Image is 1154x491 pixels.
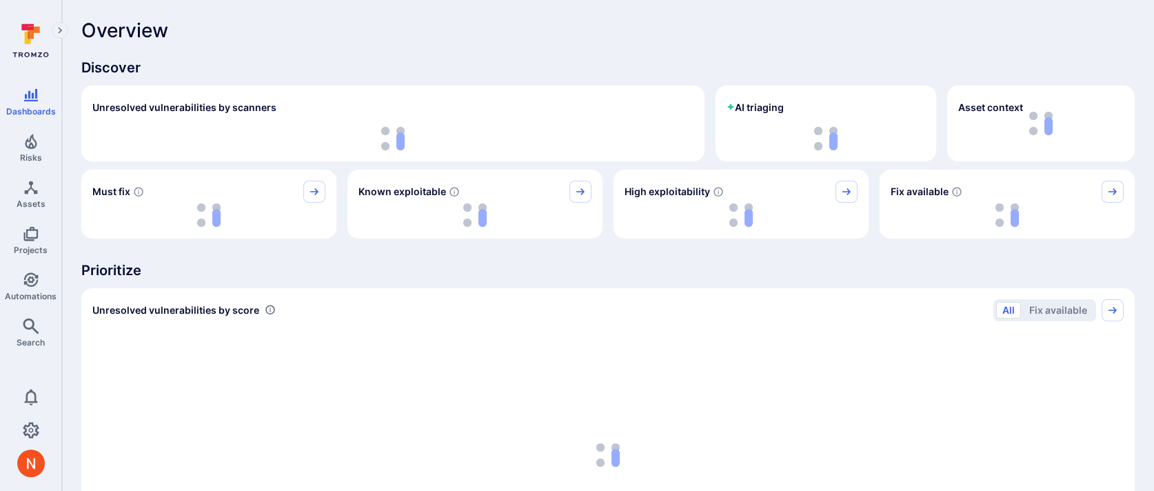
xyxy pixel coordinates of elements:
span: Fix available [891,185,949,199]
div: loading spinner [92,127,694,150]
span: Overview [81,19,168,41]
svg: Confirmed exploitable by KEV [449,186,460,197]
i: Expand navigation menu [55,25,65,37]
div: loading spinner [727,127,925,150]
span: Assets [17,199,45,209]
span: High exploitability [625,185,710,199]
button: Expand navigation menu [52,22,68,39]
div: High exploitability [614,170,869,239]
span: Unresolved vulnerabilities by score [92,303,259,317]
span: Automations [5,291,57,301]
div: Number of vulnerabilities in status 'Open' 'Triaged' and 'In process' grouped by score [265,303,276,317]
svg: Risk score >=40 , missed SLA [133,186,144,197]
svg: EPSS score ≥ 0.7 [713,186,724,197]
div: loading spinner [625,203,858,228]
img: Loading... [381,127,405,150]
div: Fix available [880,170,1135,239]
button: All [996,302,1021,319]
div: loading spinner [891,203,1124,228]
span: Projects [14,245,48,255]
span: Dashboards [6,106,56,117]
span: Search [17,337,45,348]
span: Asset context [958,101,1023,114]
h2: Unresolved vulnerabilities by scanners [92,101,276,114]
img: Loading... [596,443,620,467]
div: loading spinner [358,203,591,228]
span: Discover [81,58,1135,77]
span: Must fix [92,185,130,199]
span: Prioritize [81,261,1135,280]
h2: AI triaging [727,101,784,114]
div: Must fix [81,170,336,239]
span: Known exploitable [358,185,446,199]
div: loading spinner [92,203,325,228]
img: Loading... [463,203,487,227]
div: Known exploitable [347,170,603,239]
div: Neeren Patki [17,450,45,477]
span: Risks [20,152,42,163]
button: Fix available [1023,302,1093,319]
img: Loading... [729,203,753,227]
img: Loading... [995,203,1019,227]
img: ACg8ocIprwjrgDQnDsNSk9Ghn5p5-B8DpAKWoJ5Gi9syOE4K59tr4Q=s96-c [17,450,45,477]
img: Loading... [197,203,221,227]
img: Loading... [814,127,838,150]
svg: Vulnerabilities with fix available [951,186,962,197]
